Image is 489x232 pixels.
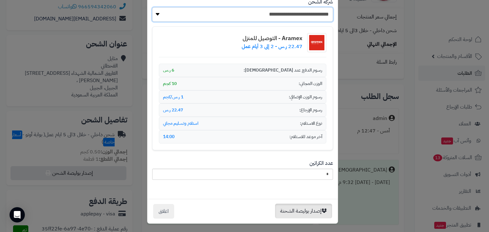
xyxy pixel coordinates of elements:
[289,94,322,100] span: رسوم الوزن الإضافي:
[299,107,322,113] span: رسوم الإرجاع:
[163,94,183,100] span: 1 ر.س/كجم
[153,204,174,219] button: اغلاق
[163,67,174,74] span: 6 ر.س
[275,204,332,218] button: إصدار بوليصة الشحنة
[163,107,183,113] span: 22.47 ر.س
[163,120,198,127] span: استلام وتسليم مجاني
[163,134,174,140] span: 14:00
[10,207,25,222] div: Open Intercom Messenger
[309,160,333,167] label: عدد الكراتين
[242,35,302,41] h4: Aramex - التوصيل للمنزل
[244,67,322,74] span: رسوم الدفع عند [DEMOGRAPHIC_DATA]:
[307,33,326,52] img: شعار شركة الشحن
[242,43,302,50] p: 22.47 ر.س - 2 إلى 3 أيام عمل
[300,120,322,127] span: نوع الاستلام:
[289,134,322,140] span: آخر موعد للاستلام:
[163,81,177,87] span: 10 كجم
[299,81,322,87] span: الوزن المجاني:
